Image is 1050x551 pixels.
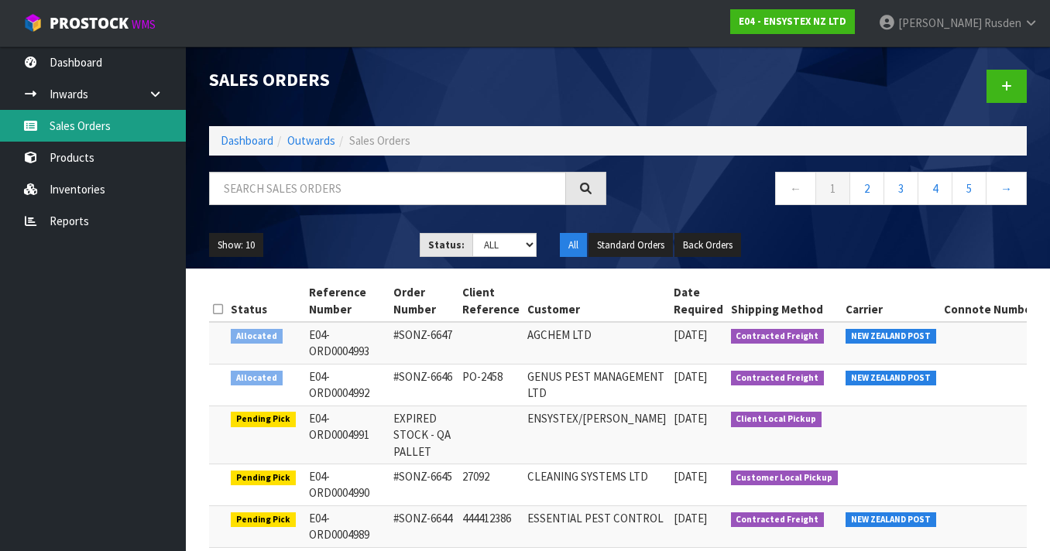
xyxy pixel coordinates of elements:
td: AGCHEM LTD [523,322,670,364]
td: 444412386 [458,505,523,547]
span: NEW ZEALAND POST [846,512,936,528]
th: Carrier [842,280,940,322]
button: Back Orders [674,233,741,258]
span: Contracted Freight [731,371,825,386]
img: cube-alt.png [23,13,43,33]
a: Outwards [287,133,335,148]
span: ProStock [50,13,129,33]
nav: Page navigation [630,172,1027,210]
span: [DATE] [674,369,707,384]
td: ESSENTIAL PEST CONTROL [523,505,670,547]
td: #SONZ-6645 [389,464,458,505]
small: WMS [132,17,156,32]
strong: Status: [428,238,465,252]
th: Status [227,280,305,322]
td: E04-ORD0004992 [305,364,390,406]
td: E04-ORD0004991 [305,406,390,464]
td: #SONZ-6644 [389,505,458,547]
button: Show: 10 [209,233,263,258]
span: [DATE] [674,327,707,342]
td: E04-ORD0004989 [305,505,390,547]
span: [DATE] [674,411,707,426]
th: Reference Number [305,280,390,322]
span: Pending Pick [231,512,296,528]
a: 4 [918,172,952,205]
td: 27092 [458,464,523,505]
td: ENSYSTEX/[PERSON_NAME] [523,406,670,464]
td: GENUS PEST MANAGEMENT LTD [523,364,670,406]
input: Search sales orders [209,172,566,205]
span: NEW ZEALAND POST [846,371,936,386]
a: Dashboard [221,133,273,148]
span: Pending Pick [231,412,296,427]
span: Allocated [231,371,283,386]
td: CLEANING SYSTEMS LTD [523,464,670,505]
td: E04-ORD0004993 [305,322,390,364]
button: All [560,233,587,258]
td: #SONZ-6646 [389,364,458,406]
a: 3 [884,172,918,205]
span: Customer Local Pickup [731,471,839,486]
a: → [986,172,1027,205]
span: Pending Pick [231,471,296,486]
td: EXPIRED STOCK - QA PALLET [389,406,458,464]
span: Client Local Pickup [731,412,822,427]
td: PO-2458 [458,364,523,406]
a: ← [775,172,816,205]
span: Contracted Freight [731,512,825,528]
span: Rusden [984,15,1021,30]
span: Allocated [231,329,283,344]
th: Date Required [670,280,727,322]
span: [DATE] [674,511,707,525]
a: 1 [815,172,850,205]
button: Standard Orders [588,233,673,258]
td: #SONZ-6647 [389,322,458,364]
strong: E04 - ENSYSTEX NZ LTD [739,15,846,28]
a: 2 [849,172,884,205]
td: E04-ORD0004990 [305,464,390,505]
span: NEW ZEALAND POST [846,329,936,344]
th: Order Number [389,280,458,322]
span: Contracted Freight [731,329,825,344]
th: Customer [523,280,670,322]
span: Sales Orders [349,133,410,148]
th: Client Reference [458,280,523,322]
span: [DATE] [674,469,707,484]
th: Shipping Method [727,280,842,322]
span: [PERSON_NAME] [898,15,982,30]
h1: Sales Orders [209,70,606,90]
a: 5 [952,172,987,205]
